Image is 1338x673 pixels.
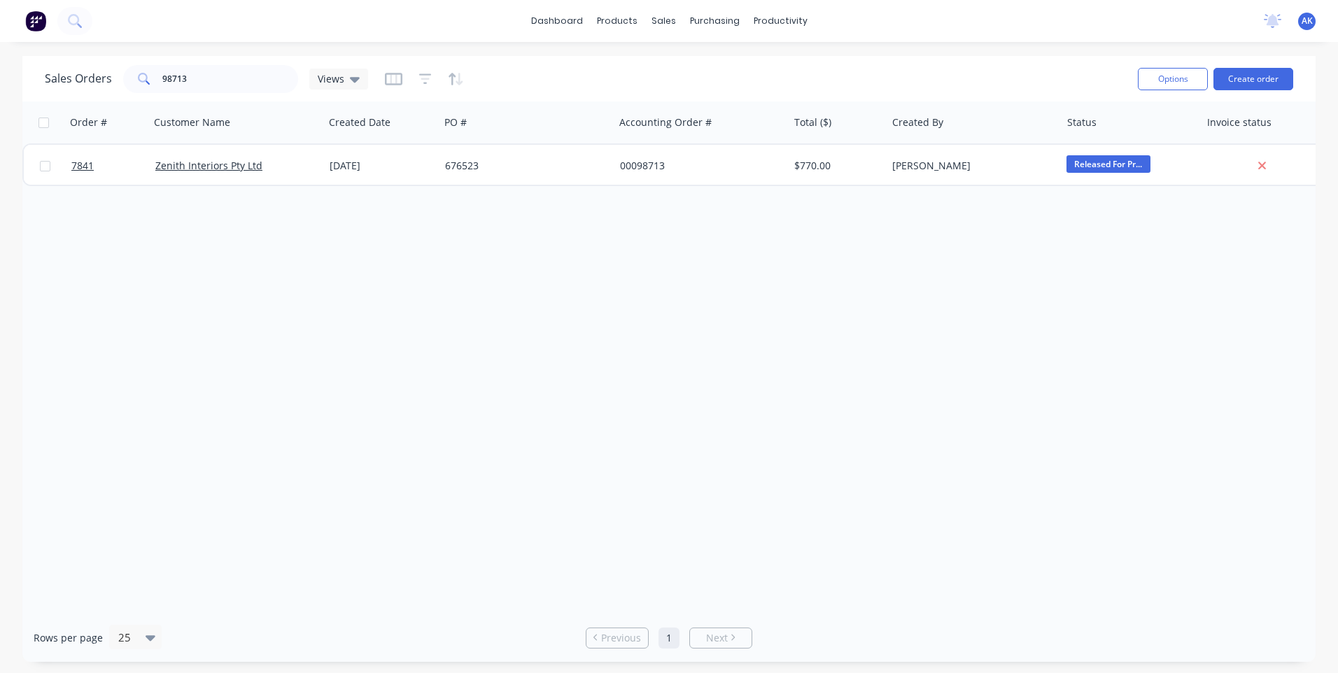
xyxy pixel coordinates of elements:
[586,631,648,645] a: Previous page
[45,72,112,85] h1: Sales Orders
[154,115,230,129] div: Customer Name
[524,10,590,31] a: dashboard
[794,159,876,173] div: $770.00
[747,10,815,31] div: productivity
[25,10,46,31] img: Factory
[318,71,344,86] span: Views
[601,631,641,645] span: Previous
[1066,155,1150,173] span: Released For Pr...
[892,159,1048,173] div: [PERSON_NAME]
[659,628,679,649] a: Page 1 is your current page
[162,65,299,93] input: Search...
[445,159,600,173] div: 676523
[1213,68,1293,90] button: Create order
[683,10,747,31] div: purchasing
[794,115,831,129] div: Total ($)
[70,115,107,129] div: Order #
[590,10,645,31] div: products
[580,628,758,649] ul: Pagination
[155,159,262,172] a: Zenith Interiors Pty Ltd
[1138,68,1208,90] button: Options
[1302,15,1313,27] span: AK
[620,159,775,173] div: 00098713
[1067,115,1097,129] div: Status
[1207,115,1272,129] div: Invoice status
[619,115,712,129] div: Accounting Order #
[690,631,752,645] a: Next page
[330,159,434,173] div: [DATE]
[645,10,683,31] div: sales
[71,159,94,173] span: 7841
[34,631,103,645] span: Rows per page
[444,115,467,129] div: PO #
[329,115,390,129] div: Created Date
[706,631,728,645] span: Next
[892,115,943,129] div: Created By
[71,145,155,187] a: 7841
